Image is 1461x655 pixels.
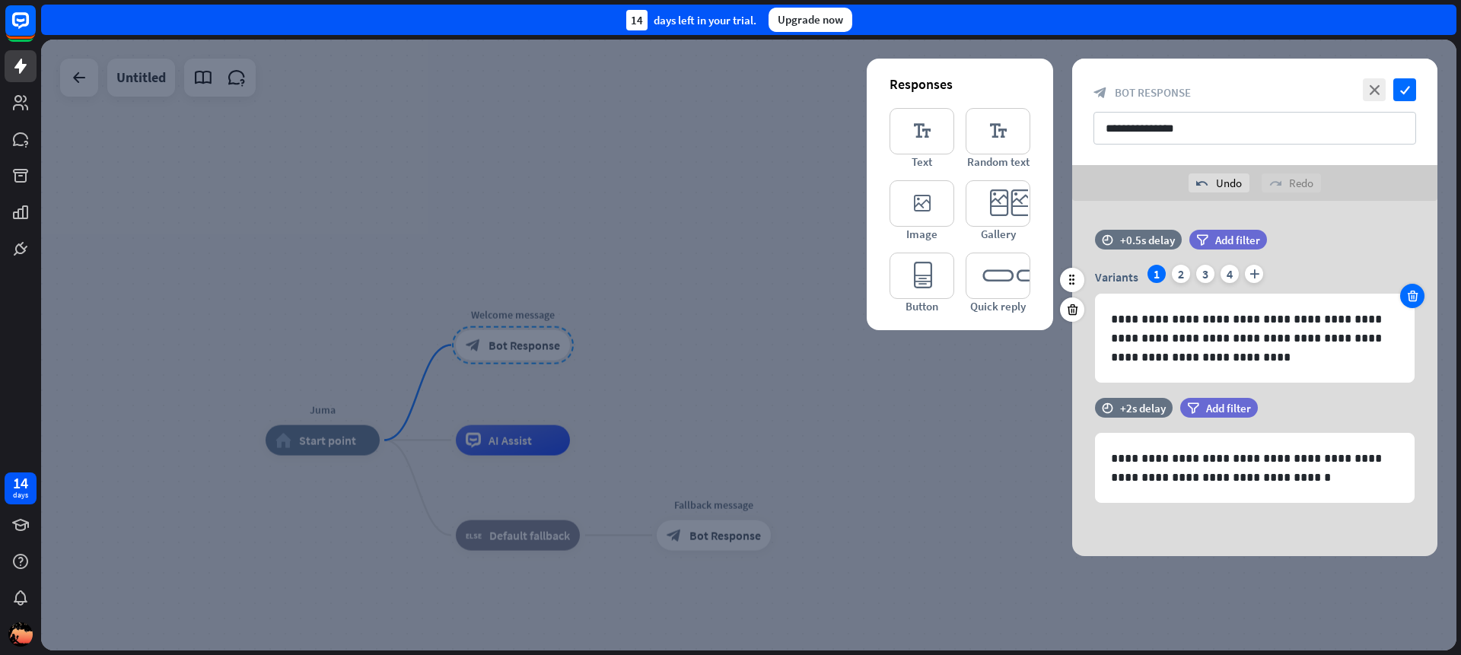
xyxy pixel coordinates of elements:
div: 2 [1172,265,1190,283]
div: days [13,490,28,501]
div: 4 [1221,265,1239,283]
i: block_bot_response [1093,86,1107,100]
i: filter [1196,234,1208,246]
div: 14 [626,10,648,30]
i: filter [1187,402,1199,414]
div: 3 [1196,265,1214,283]
i: plus [1245,265,1263,283]
i: time [1102,402,1113,413]
span: Add filter [1215,233,1260,247]
div: 1 [1147,265,1166,283]
span: Variants [1095,269,1138,285]
i: check [1393,78,1416,101]
span: Add filter [1206,401,1251,415]
div: days left in your trial. [626,10,756,30]
i: time [1102,234,1113,245]
div: Upgrade now [769,8,852,32]
i: close [1363,78,1386,101]
button: Open LiveChat chat widget [12,6,58,52]
div: +2s delay [1120,401,1166,415]
div: +0.5s delay [1120,233,1175,247]
i: undo [1196,177,1208,189]
span: Bot Response [1115,85,1191,100]
div: Undo [1189,173,1249,192]
div: 14 [13,476,28,490]
div: Redo [1262,173,1321,192]
a: 14 days [5,472,37,504]
i: redo [1269,177,1281,189]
